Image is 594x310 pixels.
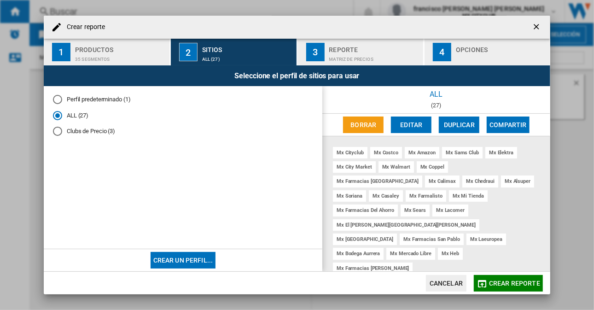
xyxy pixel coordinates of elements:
div: ALL [322,86,550,102]
button: Cancelar [426,275,466,292]
div: mx farmacias [GEOGRAPHIC_DATA] [333,175,422,187]
div: mx farmalisto [406,190,446,202]
div: Reporte [329,42,420,52]
h4: Crear reporte [62,23,105,32]
div: Sitios [202,42,293,52]
div: Productos [75,42,166,52]
div: mx laeuropea [466,234,506,245]
button: 3 Reporte Matriz de precios [298,39,425,65]
div: 35 segmentos [75,52,166,62]
div: mx alsuper [501,175,534,187]
div: mx mi tienda [449,190,488,202]
div: mx lacomer [432,205,468,216]
div: mx mercado libre [386,248,435,259]
div: mx walmart [379,161,414,173]
div: mx chedraui [462,175,498,187]
div: (27) [322,102,550,109]
div: Opciones [456,42,547,52]
div: 3 [306,43,325,61]
div: mx sears [401,205,430,216]
div: 2 [179,43,198,61]
div: mx [GEOGRAPHIC_DATA] [333,234,397,245]
div: 1 [52,43,70,61]
div: mx sams club [442,147,483,158]
md-radio-button: ALL (27) [53,111,313,120]
button: getI18NText('BUTTONS.CLOSE_DIALOG') [528,18,547,36]
button: Duplicar [439,117,479,133]
div: mx casaley [369,190,403,202]
button: Crear un perfil... [151,252,216,269]
div: mx costco [370,147,402,158]
div: mx city market [333,161,376,173]
md-radio-button: Perfil predeterminado (1) [53,95,313,104]
div: Seleccione el perfil de sitios para usar [44,65,550,86]
div: mx soriana [333,190,366,202]
button: Compartir [487,117,529,133]
ng-md-icon: getI18NText('BUTTONS.CLOSE_DIALOG') [532,22,543,33]
div: mx cityclub [333,147,367,158]
button: Crear reporte [474,275,543,292]
span: Crear reporte [489,280,540,287]
div: mx farmacias [PERSON_NAME] [333,263,413,274]
div: ALL (27) [202,52,293,62]
button: Editar [391,117,431,133]
div: mx calimax [425,175,460,187]
div: mx bodega aurrera [333,248,384,259]
button: 4 Opciones [425,39,550,65]
div: mx el [PERSON_NAME][GEOGRAPHIC_DATA][PERSON_NAME] [333,219,479,231]
button: Borrar [343,117,384,133]
div: mx elektra [485,147,517,158]
div: Matriz de precios [329,52,420,62]
div: mx coppel [417,161,448,173]
button: 2 Sitios ALL (27) [171,39,297,65]
div: 4 [433,43,451,61]
button: 1 Productos 35 segmentos [44,39,170,65]
div: mx farmacias del ahorro [333,205,398,216]
div: mx farmacias san pablo [400,234,464,245]
div: mx amazon [405,147,439,158]
div: mx heb [438,248,463,259]
md-radio-button: Clubs de Precio (3) [53,127,313,136]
